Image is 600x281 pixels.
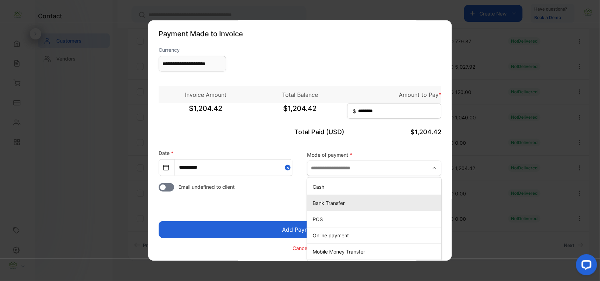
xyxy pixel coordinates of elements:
[313,248,439,255] p: Mobile Money Transfer
[253,104,347,121] span: $1,204.42
[313,216,439,223] p: POS
[159,46,226,54] label: Currency
[410,129,441,136] span: $1,204.42
[159,104,253,121] span: $1,204.42
[285,160,293,176] button: Close
[313,232,439,239] p: Online payment
[353,108,356,115] span: $
[159,150,173,156] label: Date
[253,127,347,137] p: Total Paid (USD)
[159,221,441,238] button: Add Payment
[159,29,441,39] p: Payment Made to Invoice
[159,91,253,99] p: Invoice Amount
[570,251,600,281] iframe: LiveChat chat widget
[313,183,439,191] p: Cash
[347,91,441,99] p: Amount to Pay
[313,199,439,207] p: Bank Transfer
[293,244,309,252] p: Cancel
[178,183,235,191] span: Email undefined to client
[307,151,441,158] label: Mode of payment
[253,91,347,99] p: Total Balance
